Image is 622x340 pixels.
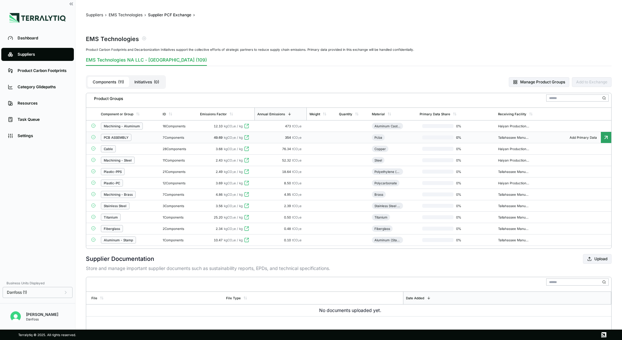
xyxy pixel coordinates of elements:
[292,238,302,242] span: tCO e
[104,204,127,208] div: Stainless Steel
[232,160,234,163] sub: 2
[498,227,529,231] div: Tallahassee Manufacturing
[298,228,300,231] sub: 2
[374,181,397,185] div: Polycarbonate
[216,204,223,208] span: 3.56
[89,93,123,101] div: Product Groups
[292,124,302,128] span: tCO e
[7,290,27,295] span: Danfoss (1)
[282,158,292,162] span: 52.32
[453,170,474,174] span: 0 %
[224,124,243,128] span: kgCO e / kg
[163,112,166,116] div: ID
[232,239,234,242] sub: 2
[298,148,300,151] sub: 2
[163,181,195,185] div: 12 Components
[420,112,450,116] div: Primary Data Share
[498,238,529,242] div: Tallahassee Manufacturing
[224,192,243,196] span: kgCO e / kg
[224,238,243,242] span: kgCO e / kg
[129,77,164,87] button: Initiatives(0)
[10,311,21,322] img: Victoria Odoma
[282,170,292,174] span: 18.64
[9,13,66,23] img: Logo
[282,147,292,151] span: 76.34
[298,171,300,174] sub: 2
[88,77,129,87] button: Components(11)
[193,12,195,18] span: ›
[292,215,302,219] span: tCO e
[148,12,191,18] button: Supplier PCF Exchange
[285,124,292,128] span: 473
[257,112,285,116] div: Annual Emissions
[86,57,207,66] button: EMS Technologies NA LLC - [GEOGRAPHIC_DATA] (109)
[18,133,67,138] div: Settings
[232,217,234,220] sub: 2
[372,112,385,116] div: Material
[163,215,195,219] div: 1 Components
[498,181,529,185] div: Haiyan Production CNHX
[232,137,234,140] sub: 2
[339,112,352,116] div: Quantity
[298,194,300,197] sub: 2
[144,12,146,18] span: ›
[163,124,195,128] div: 16 Components
[224,204,243,208] span: kgCO e / kg
[284,227,292,231] span: 0.48
[374,147,386,151] div: Copper
[104,238,133,242] div: Aluminum - Stamp
[101,112,133,116] div: Component or Group
[453,238,474,242] span: 0 %
[453,215,474,219] span: 0 %
[374,124,400,128] div: Aluminum Casting (Machined)
[26,312,58,317] div: [PERSON_NAME]
[498,135,529,139] div: Tallahassee Manufacturing
[18,68,67,73] div: Product Carbon Footprints
[86,48,612,51] div: Product Carbon Footprints and Decarbonization Initiatives support the collective efforts of strat...
[232,148,234,151] sub: 2
[216,170,223,174] span: 2.49
[292,170,302,174] span: tCO e
[498,158,529,162] div: Haiyan Production CNHX
[374,158,382,162] div: Steel
[105,12,107,18] span: ›
[298,182,300,185] sub: 2
[292,227,302,231] span: tCO e
[292,158,302,162] span: tCO e
[498,112,526,116] div: Receiving Facility
[216,147,223,151] span: 3.68
[374,170,400,174] div: Polyethylene ([PERSON_NAME])
[154,79,159,85] span: ( 0 )
[18,117,67,122] div: Task Queue
[224,170,243,174] span: kgCO e / kg
[498,215,529,219] div: Tallahassee Manufacturing
[453,181,474,185] span: 0 %
[284,204,292,208] span: 2.39
[224,135,243,139] span: kgCO e / kg
[292,147,302,151] span: tCO e
[216,192,223,196] span: 4.86
[104,192,133,196] div: Machining - Brass
[292,204,302,208] span: tCO e
[374,227,390,231] div: Fiberglass
[163,170,195,174] div: 21 Components
[284,181,292,185] span: 8.50
[163,158,195,162] div: 11 Components
[232,182,234,185] sub: 2
[226,296,241,300] div: File Type
[374,192,383,196] div: Brass
[374,215,387,219] div: Titanium
[292,135,302,139] span: tCO e
[453,227,474,231] span: 0 %
[232,125,234,128] sub: 2
[453,135,474,139] span: 0 %
[583,254,612,264] button: Upload
[200,112,227,116] div: Emissions Factor
[3,279,73,287] div: Business Units Displayed
[566,135,601,139] span: Add Primary Data
[292,181,302,185] span: tCO e
[216,158,223,162] span: 2.43
[18,84,67,90] div: Category Glidepaths
[224,227,243,231] span: kgCO e / kg
[104,181,120,185] div: Plastic-PC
